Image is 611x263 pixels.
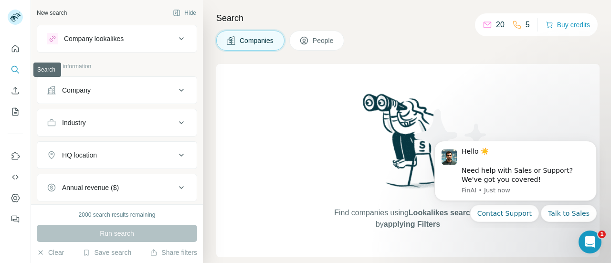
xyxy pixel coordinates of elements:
button: Buy credits [546,18,590,32]
button: Quick start [8,40,23,57]
span: 1 [598,231,606,238]
span: Lookalikes search [409,209,475,217]
span: applying Filters [384,220,440,228]
p: Company information [37,62,197,71]
button: My lists [8,103,23,120]
button: Search [8,61,23,78]
img: Surfe Illustration - Stars [408,102,494,188]
button: HQ location [37,144,197,167]
h4: Search [216,11,600,25]
span: People [313,36,335,45]
img: Surfe Illustration - Woman searching with binoculars [358,91,458,198]
div: Annual revenue ($) [62,183,119,192]
button: Feedback [8,210,23,228]
button: Enrich CSV [8,82,23,99]
div: Company [62,85,91,95]
span: Companies [240,36,274,45]
button: Dashboard [8,189,23,207]
button: Industry [37,111,197,134]
div: Industry [62,118,86,127]
div: Company lookalikes [64,34,124,43]
iframe: Intercom notifications message [420,133,611,228]
button: Save search [83,248,131,257]
button: Company lookalikes [37,27,197,50]
button: Clear [37,248,64,257]
button: Annual revenue ($) [37,176,197,199]
button: Hide [166,6,203,20]
div: New search [37,9,67,17]
button: Use Surfe on LinkedIn [8,147,23,165]
button: Company [37,79,197,102]
button: Share filters [150,248,197,257]
span: Find companies using or by [331,207,484,230]
button: Use Surfe API [8,168,23,186]
div: 2000 search results remaining [79,210,156,219]
iframe: Intercom live chat [579,231,601,253]
p: 20 [496,19,505,31]
p: 5 [526,19,530,31]
div: HQ location [62,150,97,160]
